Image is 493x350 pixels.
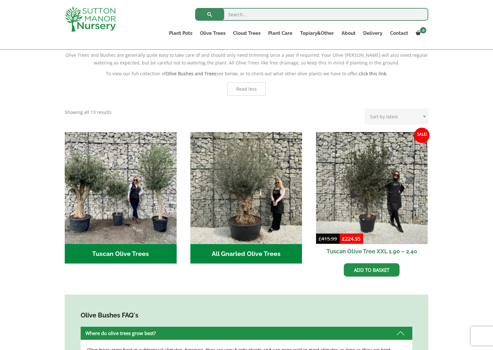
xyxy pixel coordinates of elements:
bdi: 415.99 [319,235,337,242]
img: Tuscan Olive Tree XXL 1.90 - 2.40 [316,132,428,244]
p: To view our full collection of see below, or to check out what other olive plants we have to offer, [65,70,428,78]
a: Cloud Trees [229,29,264,38]
a: Olive Trees [196,29,229,38]
span: Read less [236,87,257,91]
img: Tuscan Olive Trees [65,132,177,244]
img: All Gnarled Olive Trees [190,132,302,244]
a: Sale! Tuscan Olive Tree XXL 1.90 – 2.40 [316,132,428,258]
span: £ [319,235,321,242]
h2: Tuscan Olive Trees [65,244,177,264]
a: Delivery [359,29,386,38]
b: Olive Bushes and Trees [166,71,216,77]
select: Shop order [365,108,428,124]
a: 0 [412,29,428,38]
a: Add to basket: “Tuscan Olive Tree XXL 1.90 - 2.40” [344,263,400,277]
a: Plant Care [264,29,296,38]
a: click this link. [359,71,387,77]
div: Where do olive trees grow best? [81,327,412,340]
input: Search... [195,8,428,21]
h2: Tuscan Olive Tree XXL 1.90 – 2.40 [316,244,428,258]
bdi: 224.95 [342,235,361,242]
a: About [338,29,359,38]
a: Visit product category All Gnarled Olive Trees [190,132,302,264]
img: logo [65,6,116,32]
h4: Olive Bushes FAQ's [81,310,412,320]
span: Sale! [414,128,430,143]
span: £ [342,235,345,242]
a: Visit product category Tuscan Olive Trees [65,132,177,264]
span: 0 [420,27,426,34]
a: Contact [386,29,412,38]
p: Showing all 13 results [65,108,112,116]
h2: All Gnarled Olive Trees [190,244,302,264]
a: Topiary&Other [296,29,338,38]
a: Plant Pots [165,29,196,38]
